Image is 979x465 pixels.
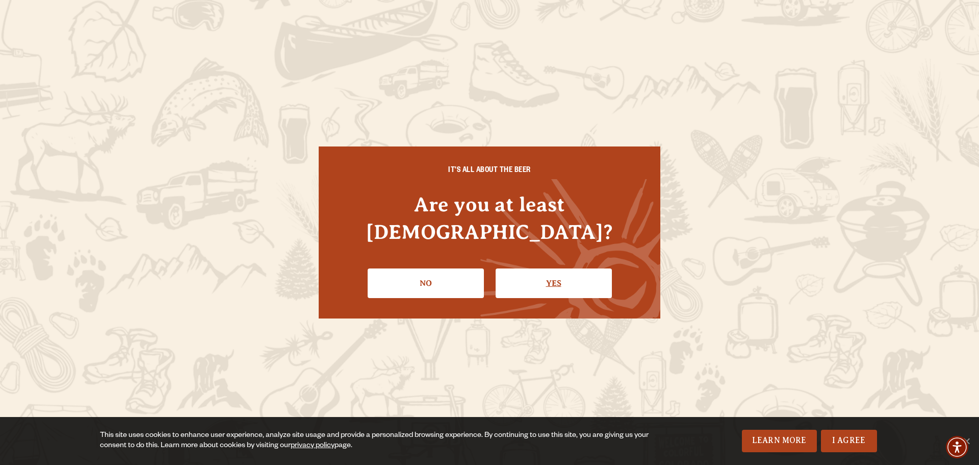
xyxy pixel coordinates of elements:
[946,436,968,458] div: Accessibility Menu
[496,268,612,298] a: Confirm I'm 21 or older
[821,430,877,452] a: I Agree
[100,431,657,451] div: This site uses cookies to enhance user experience, analyze site usage and provide a personalized ...
[742,430,817,452] a: Learn More
[339,191,640,245] h4: Are you at least [DEMOGRAPHIC_DATA]?
[368,268,484,298] a: No
[339,167,640,176] h6: IT'S ALL ABOUT THE BEER
[291,442,334,450] a: privacy policy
